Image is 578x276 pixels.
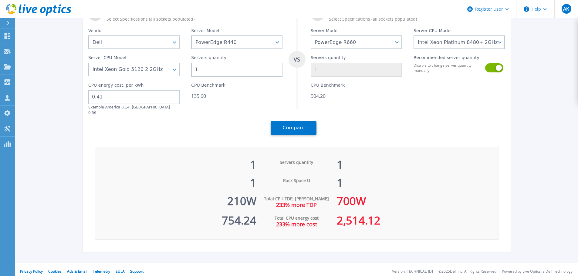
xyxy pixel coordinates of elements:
div: 1 [95,170,256,188]
button: Compare [271,121,316,135]
label: Disable to change server quantity manually. [414,63,482,73]
div: Servers quantity [256,159,337,165]
div: 233% more TDP [256,202,337,208]
div: 700 W [337,188,498,208]
div: 135.60 [191,93,282,99]
label: Servers quantity [191,55,226,62]
tspan: VS [293,56,300,63]
label: Server Model [311,28,339,35]
li: Powered by Live Optics, a Dell Technology [502,270,573,274]
div: Select Specifications (all sockets populated) [106,16,282,22]
label: Server CPU Model [88,55,126,62]
div: Rack Space U [256,178,337,184]
a: Ads & Email [67,269,87,274]
div: 233% more cost [256,221,337,227]
div: 904.20 [311,93,402,99]
label: Server CPU Model [414,28,451,35]
div: 1 [95,152,256,170]
input: 0.00 [88,90,180,104]
div: Select Specifications (all sockets populated) [329,16,505,22]
div: 1 [337,152,498,170]
label: Vendor [88,28,103,35]
a: Telemetry [93,269,110,274]
label: Example America 0.14, [GEOGRAPHIC_DATA] 0.56 [88,105,170,115]
div: 1 [337,170,498,188]
label: CPU Benchmark [311,83,345,90]
div: 210 W [95,188,256,208]
label: CPU Benchmark [191,83,225,90]
a: Privacy Policy [20,269,43,274]
a: EULA [116,269,125,274]
label: Server Model [191,28,219,35]
div: 2,514.12 [337,208,498,227]
label: Recommended server quantity [414,55,479,62]
li: Version: [TECHNICAL_ID] [392,270,433,274]
li: © 2025 Dell Inc. All Rights Reserved [438,270,496,274]
a: Support [130,269,144,274]
a: Cookies [48,269,62,274]
span: AK [563,6,569,11]
label: CPU energy cost, per kWh [88,83,144,90]
label: Servers quantity [311,55,346,62]
div: 754.24 [95,208,256,227]
div: Total CPU TDP, [PERSON_NAME] [256,196,337,202]
div: Total CPU energy cost [256,215,337,221]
